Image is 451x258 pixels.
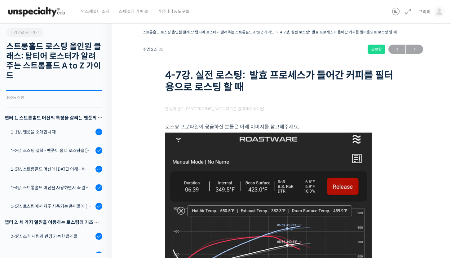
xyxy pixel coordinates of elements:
a: 4-7강. 실전 로스팅: 발효 프로세스가 들어간 커피를 필터용으로 로스팅 할 때 [280,30,397,34]
div: 2-1강. 초기 세팅과 변경 가능한 옵션들 [11,233,94,240]
a: ←이전 [388,45,405,54]
p: 로스팅 프로파일이 궁금하신 분들은 아래 이미지를 참고해주세요. [165,123,401,131]
div: 완료함 [368,45,385,54]
div: 1-5강. 로스팅에서 자주 사용되는 용어들에 [DATE] 이해 [11,203,94,210]
span: 강의로 돌아가기 [9,30,39,35]
span: ← [388,45,405,54]
a: 다음→ [406,45,423,54]
h3: 챕터 1. 스트롱홀드 머신의 특징을 살리는 벤풋의 로스팅 방식 [5,114,102,122]
div: 1-4강. 스트롱홀드 머신을 사용하면서 꼭 알고 있어야 할 유의사항 [11,184,94,191]
div: 1-3강. 스트롱홀드 머신에 [DATE] 이해 - 세 가지 열원이 만들어내는 변화 [11,166,94,173]
span: 영상이 끊기[DEMOGRAPHIC_DATA] 여기를 클릭해주세요 [165,107,264,112]
a: 스트롱홀드 로스팅 올인원 클래스: 탑티어 로스터가 알려주는 스트롱홀드 A to Z 가이드 [143,30,274,34]
h2: 스트롱홀드 로스팅 올인원 클래스: 탑티어 로스터가 알려주는 스트롱홀드 A to Z 가이드 [6,42,102,81]
a: 강의로 돌아가기 [6,28,43,37]
div: 챕터 2. 세 가지 열원을 이용하는 로스팅의 기초 설계 [5,218,102,226]
div: 100% 진행 [6,96,102,99]
span: → [406,45,423,54]
h1: 4-7강. 실전 로스팅: 발효 프로세스가 들어간 커피를 필터용으로 로스팅 할 때 [165,69,401,93]
div: 1-2강. 로스팅 철학 - 벤풋이 옴니 로스팅을 [DATE] 않는 이유 [11,147,94,154]
span: 수업 22 [143,47,163,51]
span: / 30 [156,47,163,52]
div: 1-1강. 벤풋을 소개합니다! [11,129,94,135]
span: 프리퍼 [419,9,431,15]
